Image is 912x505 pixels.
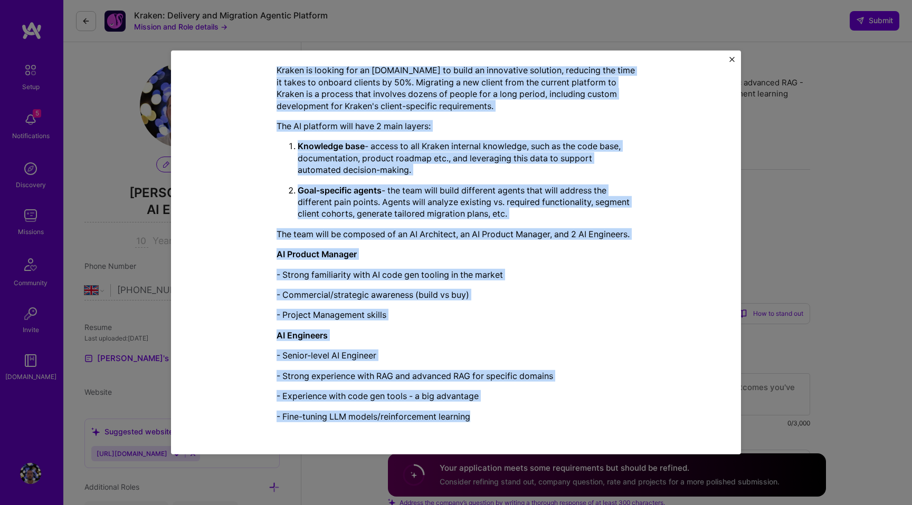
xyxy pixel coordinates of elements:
p: - Strong experience with RAG and advanced RAG for specific domains [277,370,635,382]
p: Kraken is looking for an [DOMAIN_NAME] to build an innovative solution, reducing the time it take... [277,64,635,112]
strong: AI Engineers [277,330,328,341]
strong: Goal-specific agents [298,184,382,195]
p: - Project Management skills [277,309,635,321]
p: - Fine-tuning LLM models/reinforcement learning [277,410,635,422]
p: - Commercial/strategic awareness (build vs buy) [277,289,635,300]
button: Close [729,57,735,68]
p: - Experience with code gen tools - a big advantage [277,390,635,402]
strong: Knowledge base [298,141,365,151]
p: - the team will build different agents that will address the different pain points. Agents will a... [298,184,635,219]
p: - Senior-level AI Engineer [277,349,635,361]
p: - access to all Kraken internal knowledge, such as the code base, documentation, product roadmap ... [298,140,635,176]
p: The AI platform will have 2 main layers: [277,120,635,132]
p: The team will be composed of an AI Architect, an AI Product Manager, and 2 AI Engineers. [277,228,635,240]
strong: AI Product Manager [277,249,357,259]
p: - Strong familiarity with AI code gen tooling in the market [277,268,635,280]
